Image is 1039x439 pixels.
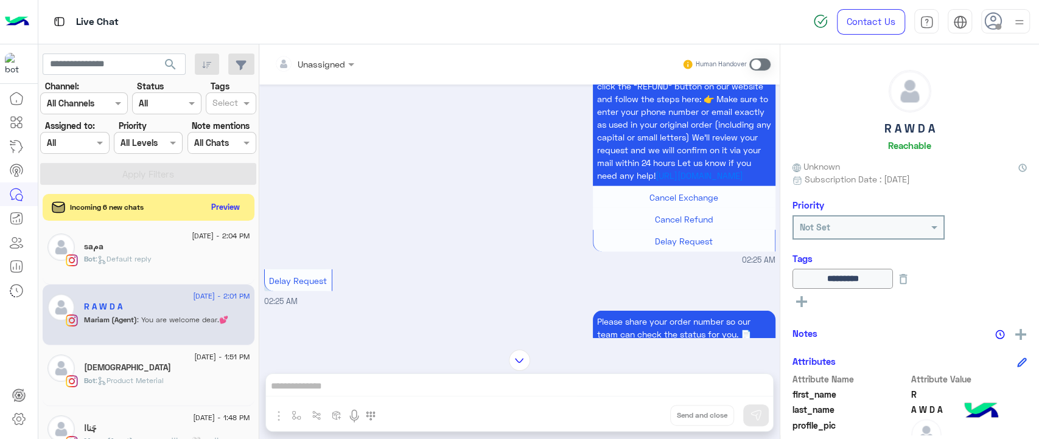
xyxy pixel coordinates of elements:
[911,388,1027,401] span: R
[84,241,103,252] h5: saمa
[84,302,122,312] h5: R A W D A
[792,373,909,385] span: Attribute Name
[960,390,1002,433] img: hulul-logo.png
[792,356,836,367] h6: Attributes
[211,80,229,92] label: Tags
[792,388,909,401] span: first_name
[70,202,144,213] span: Incoming 6 new chats
[45,80,79,92] label: Channel:
[193,291,250,302] span: [DATE] - 2:01 PM
[656,170,743,181] a: [URL][DOMAIN_NAME]
[1012,15,1027,30] img: profile
[194,351,250,362] span: [DATE] - 1:51 PM
[742,255,775,266] span: 02:25 AM
[805,173,910,185] span: Subscription Date : [DATE]
[66,254,78,266] img: Instagram
[47,294,75,321] img: defaultAdmin.png
[137,315,228,324] span: You are welcome dear.💕
[76,14,119,30] p: Live Chat
[163,57,178,72] span: search
[593,311,775,345] p: 19/8/2025, 2:25 AM
[84,254,96,263] span: Bot
[96,376,164,385] span: : Product Meterial
[45,119,95,132] label: Assigned to:
[1015,329,1026,340] img: add
[792,199,824,210] h6: Priority
[5,53,27,75] img: 317874714732967
[84,423,97,434] h5: چَناا
[696,60,747,69] small: Human Handover
[66,314,78,327] img: Instagram
[655,214,713,224] span: Cancel Refund
[792,160,840,173] span: Unknown
[119,119,147,132] label: Priority
[40,163,256,185] button: Apply Filters
[792,253,1027,264] h6: Tags
[593,63,775,186] p: 19/8/2025, 2:25 AM
[995,330,1005,339] img: notes
[156,54,186,80] button: search
[84,376,96,385] span: Bot
[52,14,67,29] img: tab
[211,96,238,112] div: Select
[96,254,152,263] span: : Default reply
[84,362,171,373] h5: زِينَة
[192,230,250,241] span: [DATE] - 2:04 PM
[953,15,967,29] img: tab
[792,328,817,339] h6: Notes
[192,119,250,132] label: Note mentions
[649,192,718,202] span: Cancel Exchange
[792,403,909,416] span: last_name
[837,9,905,35] a: Contact Us
[193,412,250,423] span: [DATE] - 1:48 PM
[884,122,935,136] h5: R A W D A
[670,405,734,426] button: Send and close
[47,354,75,382] img: defaultAdmin.png
[509,350,530,371] img: scroll
[889,71,931,112] img: defaultAdmin.png
[911,403,1027,416] span: A W D A
[264,297,298,306] span: 02:25 AM
[920,15,934,29] img: tab
[47,233,75,261] img: defaultAdmin.png
[66,375,78,387] img: Instagram
[84,315,137,324] span: Mariam (Agent)
[911,373,1027,385] span: Attribute Value
[206,198,245,216] button: Preview
[813,14,828,29] img: spinner
[5,9,29,35] img: Logo
[137,80,164,92] label: Status
[914,9,939,35] a: tab
[597,68,771,181] span: To request refund and exchange, simply click the “REFUND” button on our website and follow the st...
[269,275,327,286] span: Delay Request
[655,236,713,246] span: Delay Request
[888,140,931,151] h6: Reachable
